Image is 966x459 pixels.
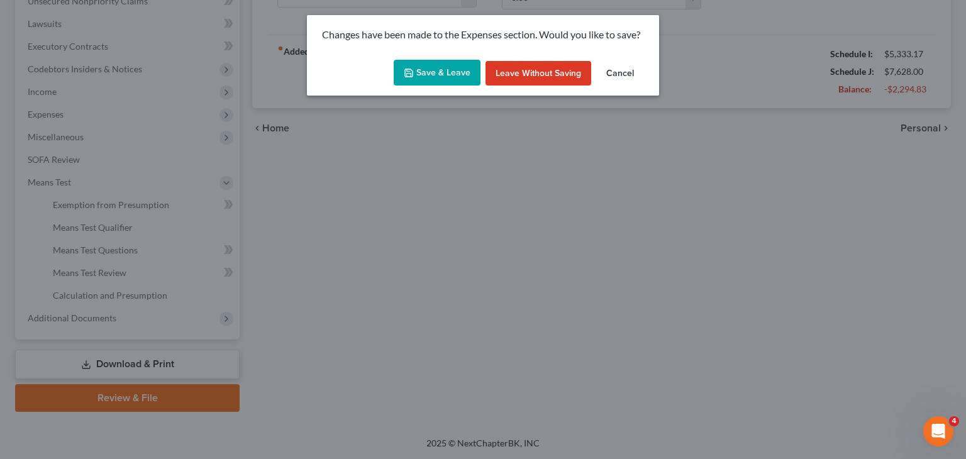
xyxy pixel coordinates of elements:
[923,416,953,446] iframe: Intercom live chat
[486,61,591,86] button: Leave without Saving
[394,60,480,86] button: Save & Leave
[949,416,959,426] span: 4
[322,28,644,42] p: Changes have been made to the Expenses section. Would you like to save?
[596,61,644,86] button: Cancel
